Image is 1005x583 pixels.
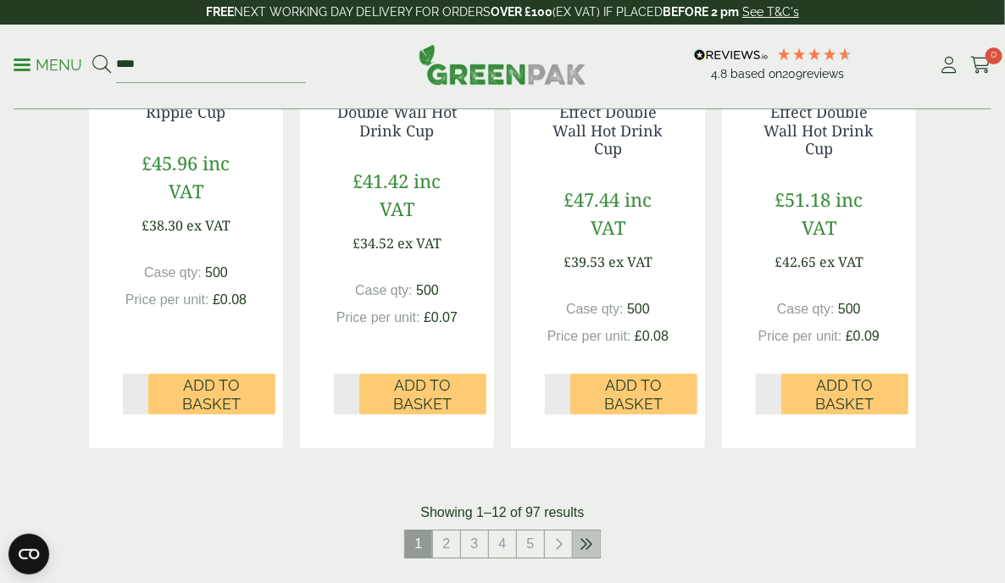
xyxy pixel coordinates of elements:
[416,283,439,297] span: 500
[142,216,183,235] span: £38.30
[337,84,457,141] a: 8oz Green Effect Double Wall Hot Drink Cup
[986,47,1002,64] span: 0
[517,530,544,558] a: 5
[970,53,991,78] a: 0
[420,502,584,523] p: Showing 1–12 of 97 results
[359,374,486,414] button: Add to Basket
[169,150,230,203] span: inc VAT
[627,302,650,316] span: 500
[663,5,739,19] strong: BEFORE 2 pm
[405,530,432,558] span: 1
[148,374,275,414] button: Add to Basket
[397,234,441,253] span: ex VAT
[160,376,264,413] span: Add to Basket
[838,302,861,316] span: 500
[758,329,842,343] span: Price per unit:
[608,253,652,271] span: ex VAT
[582,376,686,413] span: Add to Basket
[777,47,853,62] div: 4.78 Stars
[775,253,816,271] span: £42.65
[213,292,247,307] span: £0.08
[371,376,475,413] span: Add to Basket
[186,216,230,235] span: ex VAT
[846,329,880,343] span: £0.09
[777,302,835,316] span: Case qty:
[206,5,234,19] strong: FREE
[570,374,697,414] button: Add to Basket
[775,186,831,212] span: £51.18
[419,44,586,85] img: GreenPak Supplies
[781,374,908,414] button: Add to Basket
[205,265,228,280] span: 500
[125,292,209,307] span: Price per unit:
[742,5,799,19] a: See T&C's
[553,84,664,159] a: 10oz Green Effect Double Wall Hot Drink Cup
[8,534,49,575] button: Open CMP widget
[489,530,516,558] a: 4
[14,55,82,72] a: Menu
[694,49,768,61] img: REVIEWS.io
[424,310,458,325] span: £0.07
[970,57,991,74] i: Cart
[803,67,845,81] span: reviews
[353,168,409,193] span: £41.42
[712,67,731,81] span: 4.8
[939,57,960,74] i: My Account
[547,329,631,343] span: Price per unit:
[461,530,488,558] a: 3
[802,186,863,240] span: inc VAT
[564,186,620,212] span: £47.44
[433,530,460,558] a: 2
[336,310,420,325] span: Price per unit:
[564,253,605,271] span: £39.53
[591,186,652,240] span: inc VAT
[566,302,624,316] span: Case qty:
[144,265,202,280] span: Case qty:
[819,253,863,271] span: ex VAT
[353,234,394,253] span: £34.52
[355,283,413,297] span: Case qty:
[764,84,875,159] a: 12oz Green Effect Double Wall Hot Drink Cup
[635,329,669,343] span: £0.08
[142,150,198,175] span: £45.96
[731,67,783,81] span: Based on
[14,55,82,75] p: Menu
[491,5,552,19] strong: OVER £100
[793,376,897,413] span: Add to Basket
[783,67,803,81] span: 209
